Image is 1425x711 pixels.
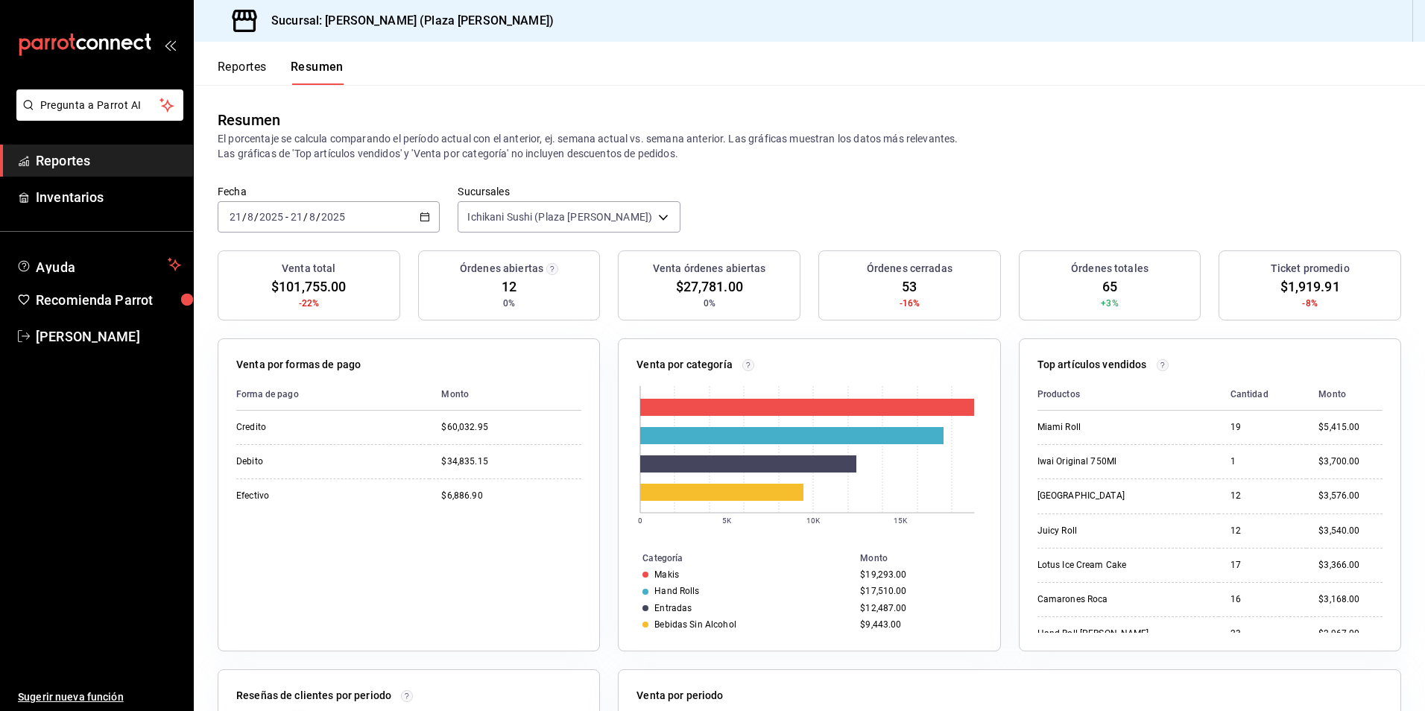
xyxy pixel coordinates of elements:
button: Reportes [218,60,267,85]
div: 1 [1230,455,1295,468]
p: Top artículos vendidos [1037,357,1147,373]
span: / [303,211,308,223]
div: $3,700.00 [1318,455,1383,468]
div: $3,540.00 [1318,525,1383,537]
span: 0% [704,297,715,310]
h3: Órdenes cerradas [867,261,952,276]
h3: Órdenes totales [1071,261,1148,276]
div: 19 [1230,421,1295,434]
span: / [316,211,320,223]
label: Fecha [218,186,440,197]
th: Productos [1037,379,1219,411]
div: $19,293.00 [860,569,976,580]
button: Pregunta a Parrot AI [16,89,183,121]
th: Cantidad [1219,379,1307,411]
div: Debito [236,455,385,468]
div: Bebidas Sin Alcohol [654,619,736,630]
div: $5,415.00 [1318,421,1383,434]
th: Monto [854,550,999,566]
text: 15K [894,516,908,525]
p: Venta por periodo [636,688,723,704]
a: Pregunta a Parrot AI [10,108,183,124]
div: $3,366.00 [1318,559,1383,572]
div: 23 [1230,628,1295,640]
div: Resumen [218,109,280,131]
div: 17 [1230,559,1295,572]
text: 0 [638,516,642,525]
span: - [285,211,288,223]
div: $2,967.00 [1318,628,1383,640]
div: Makis [654,569,679,580]
span: $27,781.00 [676,276,743,297]
text: 5K [722,516,732,525]
th: Forma de pago [236,379,429,411]
div: navigation tabs [218,60,344,85]
span: Inventarios [36,187,181,207]
span: [PERSON_NAME] [36,326,181,347]
div: $12,487.00 [860,603,976,613]
div: $9,443.00 [860,619,976,630]
div: 16 [1230,593,1295,606]
p: El porcentaje se calcula comparando el período actual con el anterior, ej. semana actual vs. sema... [218,131,1401,161]
input: ---- [259,211,284,223]
span: -22% [299,297,320,310]
span: Recomienda Parrot [36,290,181,310]
span: Pregunta a Parrot AI [40,98,160,113]
span: -16% [900,297,920,310]
div: $17,510.00 [860,586,976,596]
span: -8% [1302,297,1317,310]
h3: Venta total [282,261,335,276]
span: Sugerir nueva función [18,689,181,705]
span: $1,919.91 [1280,276,1340,297]
div: 12 [1230,490,1295,502]
span: 12 [502,276,516,297]
h3: Venta órdenes abiertas [653,261,766,276]
th: Monto [429,379,581,411]
div: Camarones Roca [1037,593,1187,606]
button: Resumen [291,60,344,85]
div: Credito [236,421,385,434]
span: 53 [902,276,917,297]
p: Venta por formas de pago [236,357,361,373]
span: Reportes [36,151,181,171]
div: $60,032.95 [441,421,581,434]
input: ---- [320,211,346,223]
text: 10K [806,516,821,525]
h3: Órdenes abiertas [460,261,543,276]
h3: Sucursal: [PERSON_NAME] (Plaza [PERSON_NAME]) [259,12,554,30]
span: 65 [1102,276,1117,297]
span: / [254,211,259,223]
input: -- [309,211,316,223]
div: $34,835.15 [441,455,581,468]
div: 12 [1230,525,1295,537]
input: -- [247,211,254,223]
div: Entradas [654,603,692,613]
th: Monto [1306,379,1383,411]
span: Ayuda [36,256,162,274]
div: Miami Roll [1037,421,1187,434]
div: Efectivo [236,490,385,502]
input: -- [229,211,242,223]
span: Ichikani Sushi (Plaza [PERSON_NAME]) [467,209,652,224]
h3: Ticket promedio [1271,261,1350,276]
div: $3,576.00 [1318,490,1383,502]
div: Iwai Original 750Ml [1037,455,1187,468]
span: 0% [503,297,515,310]
div: [GEOGRAPHIC_DATA] [1037,490,1187,502]
th: Categoría [619,550,854,566]
div: Hand Rolls [654,586,699,596]
div: Hand Roll [PERSON_NAME] [1037,628,1187,640]
button: open_drawer_menu [164,39,176,51]
span: $101,755.00 [271,276,346,297]
div: $3,168.00 [1318,593,1383,606]
input: -- [290,211,303,223]
span: +3% [1101,297,1118,310]
div: Lotus Ice Cream Cake [1037,559,1187,572]
p: Reseñas de clientes por periodo [236,688,391,704]
span: / [242,211,247,223]
div: $6,886.90 [441,490,581,502]
label: Sucursales [458,186,680,197]
div: Juicy Roll [1037,525,1187,537]
p: Venta por categoría [636,357,733,373]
